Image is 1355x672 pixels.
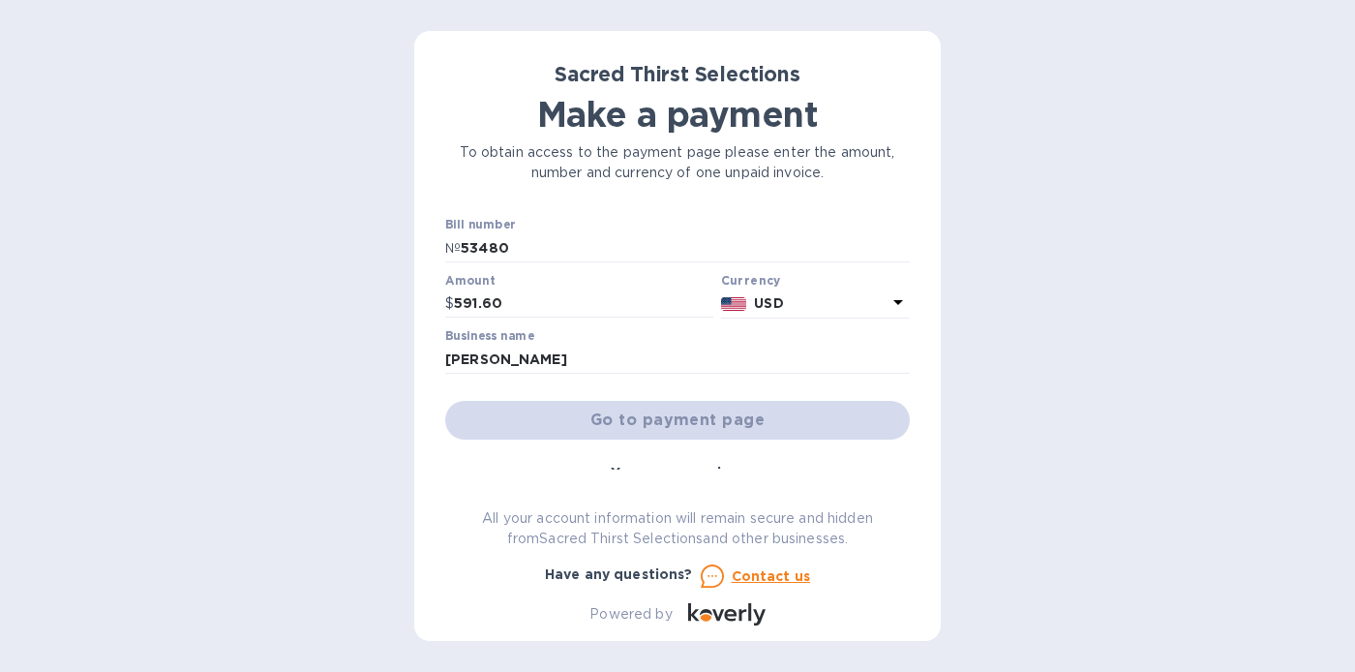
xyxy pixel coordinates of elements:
[732,568,811,584] u: Contact us
[589,604,672,625] p: Powered by
[445,238,461,259] p: №
[445,94,910,135] h1: Make a payment
[445,331,534,343] label: Business name
[445,220,515,231] label: Bill number
[445,275,495,287] label: Amount
[721,297,747,311] img: USD
[461,233,910,262] input: Enter bill number
[445,293,454,314] p: $
[445,142,910,183] p: To obtain access to the payment page please enter the amount, number and currency of one unpaid i...
[555,62,800,86] b: Sacred Thirst Selections
[445,508,910,549] p: All your account information will remain secure and hidden from Sacred Thirst Selections and othe...
[721,273,781,288] b: Currency
[454,290,713,319] input: 0.00
[611,465,743,480] b: You can pay using:
[545,566,693,582] b: Have any questions?
[754,295,783,311] b: USD
[445,345,910,374] input: Enter business name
